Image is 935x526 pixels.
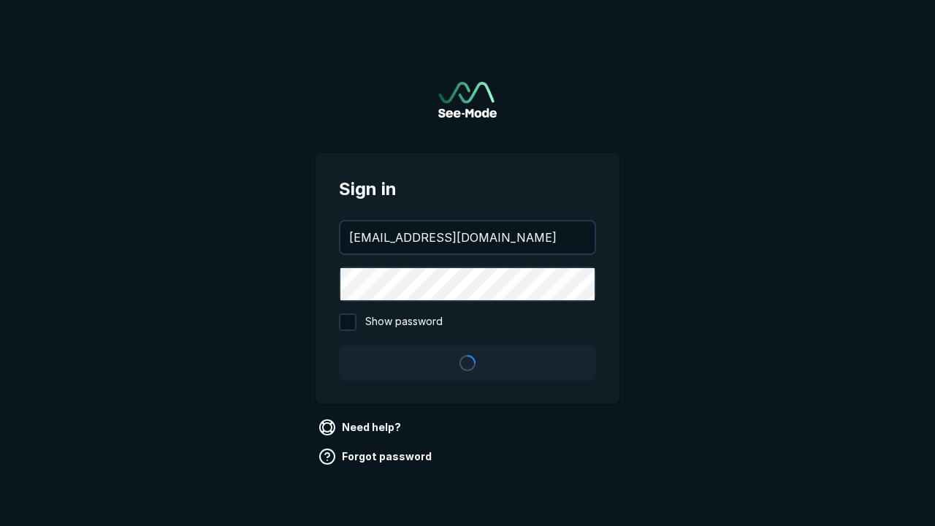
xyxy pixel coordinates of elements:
input: your@email.com [340,221,595,254]
a: Need help? [316,416,407,439]
a: Go to sign in [438,82,497,118]
span: Show password [365,313,443,331]
span: Sign in [339,176,596,202]
img: See-Mode Logo [438,82,497,118]
a: Forgot password [316,445,438,468]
